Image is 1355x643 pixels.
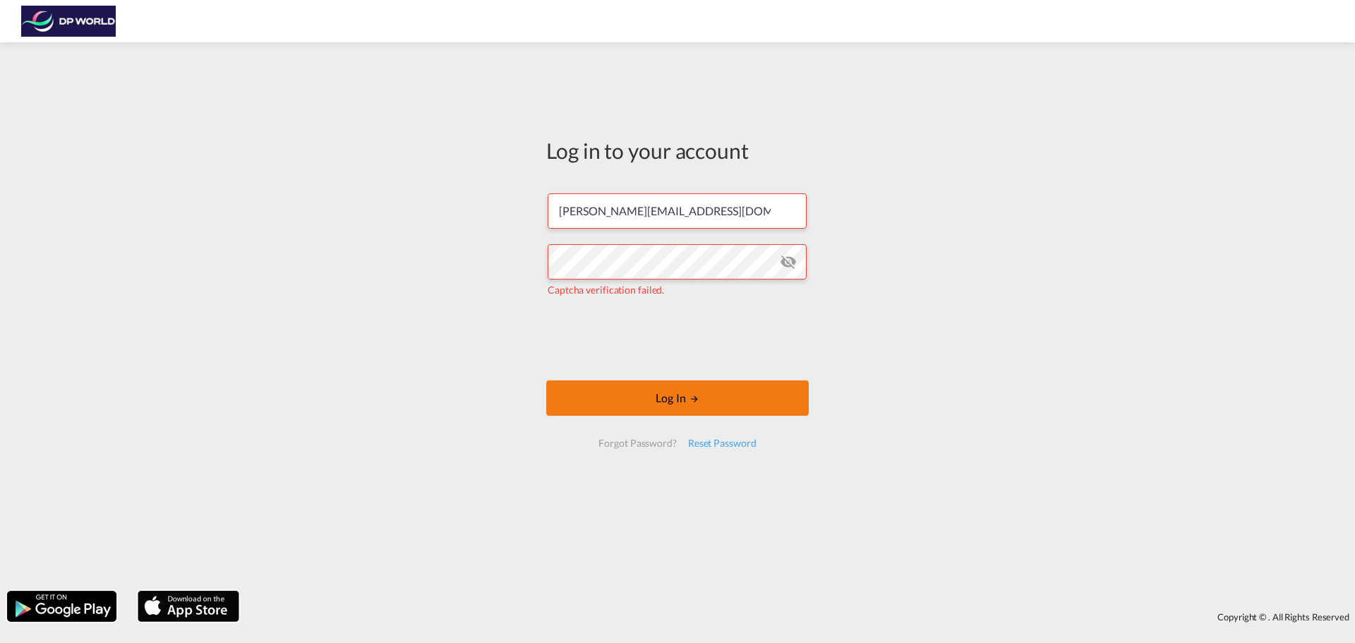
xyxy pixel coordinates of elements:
button: LOGIN [546,380,809,416]
div: Forgot Password? [593,431,682,456]
span: Captcha verification failed. [548,284,664,296]
md-icon: icon-eye-off [780,253,797,270]
img: google.png [6,589,118,623]
div: Copyright © . All Rights Reserved [246,605,1355,629]
div: Reset Password [682,431,762,456]
img: c08ca190194411f088ed0f3ba295208c.png [21,6,116,37]
img: apple.png [136,589,241,623]
iframe: reCAPTCHA [570,311,785,366]
div: Log in to your account [546,136,809,165]
input: Enter email/phone number [548,193,807,229]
